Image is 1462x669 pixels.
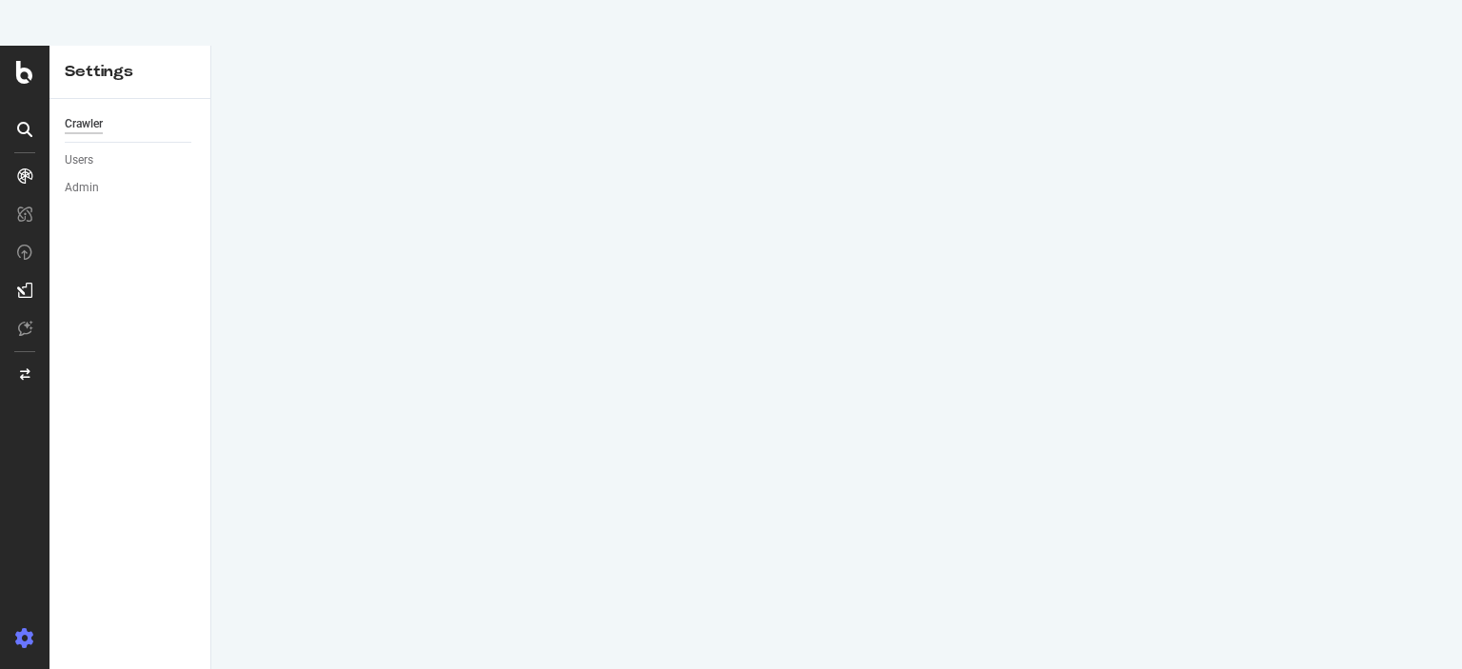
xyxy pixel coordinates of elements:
a: Admin [65,178,197,198]
a: Users [65,150,197,170]
div: Users [65,150,93,170]
iframe: Intercom live chat [1397,604,1443,650]
div: Admin [65,178,99,198]
div: Crawler [65,114,103,134]
div: Settings [65,61,195,83]
a: Crawler [65,114,197,134]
